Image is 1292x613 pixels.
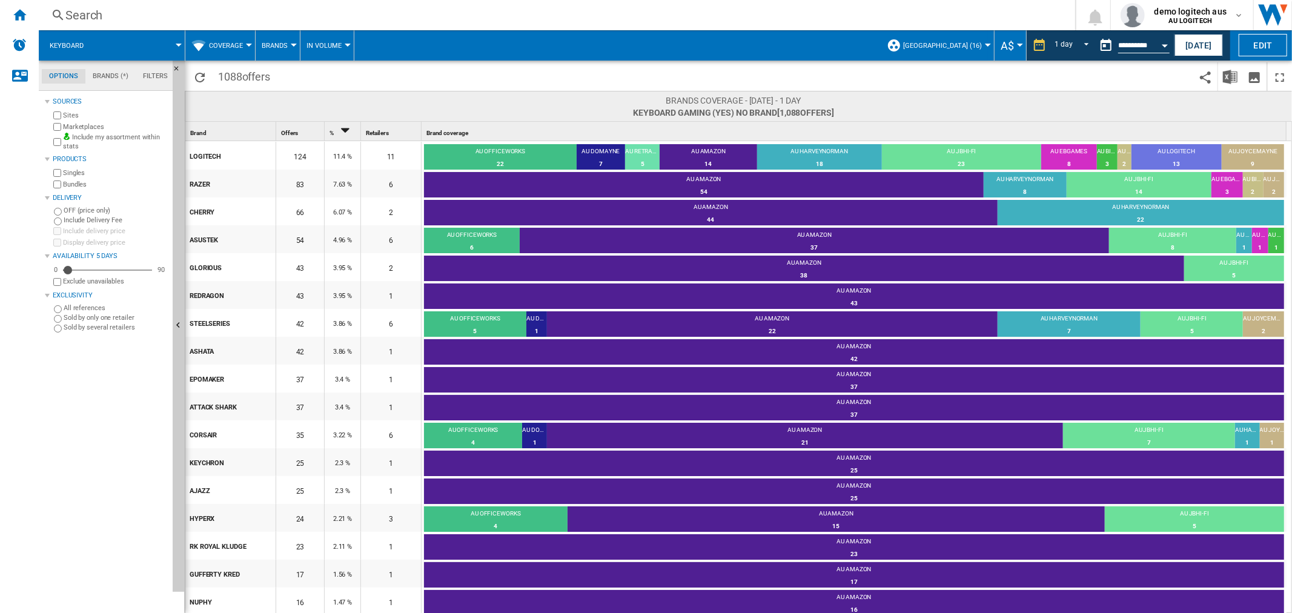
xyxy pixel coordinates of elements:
[53,251,168,261] div: Availability 5 Days
[1184,270,1284,282] div: 5
[276,393,324,420] div: 37
[363,122,421,141] div: Retailers Sort None
[1097,158,1118,170] div: 3
[54,315,62,323] input: Sold by only one retailer
[212,62,276,88] span: 1088
[65,7,1044,24] div: Search
[424,509,568,520] div: AU OFFICEWORKS
[1239,34,1287,56] button: Edit
[1236,228,1252,256] td: AU HARVEYNORMAN : 1 (1.85%)
[1141,325,1243,337] div: 5
[325,281,360,309] div: 3.95 %
[424,231,520,242] div: AU OFFICEWORKS
[547,426,1063,437] div: AU AMAZON
[63,264,152,276] md-slider: Availability
[53,278,61,286] input: Display delivery price
[188,122,276,141] div: Sort None
[262,30,294,61] div: Brands
[660,158,757,170] div: 14
[424,520,568,532] div: 4
[1268,62,1292,91] button: Maximize
[424,186,984,198] div: 54
[1067,175,1212,186] div: AU JBHI-FI
[424,311,526,339] td: AU OFFICEWORKS : 5 (11.9%)
[1264,175,1284,186] div: AU JOYCEMAYNE
[1174,34,1223,56] button: [DATE]
[1243,325,1284,337] div: 2
[625,147,660,158] div: AU RETRAVISION
[242,70,270,83] span: offers
[777,108,834,118] span: [1,088 ]
[1121,3,1145,27] img: profile.jpg
[1260,423,1284,451] td: AU JOYCEMAYNE : 1 (2.86%)
[53,239,61,247] input: Display delivery price
[325,448,360,476] div: 2.3 %
[1094,30,1172,61] div: This report is based on a date in the past.
[366,130,389,136] span: Retailers
[276,337,324,365] div: 42
[361,365,421,393] div: 1
[190,199,275,224] div: CHERRY
[424,325,526,337] div: 5
[276,476,324,504] div: 25
[984,175,1067,186] div: AU HARVEYNORMAN
[998,203,1284,214] div: AU HARVEYNORMAN
[1236,231,1252,242] div: AU HARVEYNORMAN
[64,323,168,332] label: Sold by several retailers
[1268,228,1284,256] td: AU BIGW : 1 (1.85%)
[306,42,342,50] span: In volume
[424,144,577,172] td: AU OFFICEWORKS : 22 (17.74%)
[424,562,1284,590] td: AU AMAZON : 17 (100%)
[424,395,1284,423] td: AU AMAZON : 37 (100%)
[424,283,1284,311] td: AU AMAZON : 43 (100%)
[190,130,207,136] span: Brand
[424,203,998,214] div: AU AMAZON
[1131,158,1222,170] div: 13
[325,197,360,225] div: 6.07 %
[276,281,324,309] div: 43
[63,122,168,131] label: Marketplaces
[424,437,522,449] div: 4
[50,42,84,50] span: Keyboard
[63,168,168,177] label: Singles
[1053,36,1094,56] md-select: REPORTS.WIZARD.STEPS.REPORT.STEPS.REPORT_OPTIONS.PERIOD: 1 day
[191,30,249,61] div: Coverage
[1155,5,1227,18] span: demo logitech aus
[424,398,1284,409] div: AU AMAZON
[281,130,298,136] span: Offers
[306,30,348,61] button: In volume
[424,534,1284,562] td: AU AMAZON : 23 (100%)
[12,38,27,52] img: alerts-logo.svg
[1235,423,1260,451] td: AU HARVEYNORMAN : 1 (2.86%)
[1105,509,1284,520] div: AU JBHI-FI
[1184,256,1284,283] td: AU JBHI-FI : 5 (11.63%)
[625,144,660,172] td: AU RETRAVISION : 5 (4.03%)
[361,253,421,281] div: 2
[577,147,625,158] div: AU DOMAYNE
[190,449,275,475] div: KEYCHRON
[633,94,834,107] span: Brands coverage - [DATE] - 1 day
[173,61,187,82] button: Hide
[1109,231,1236,242] div: AU JBHI-FI
[361,197,421,225] div: 2
[276,504,324,532] div: 24
[1094,33,1118,58] button: md-calendar
[424,287,1284,297] div: AU AMAZON
[173,61,185,592] button: Hide
[1243,314,1284,325] div: AU JOYCEMAYNE
[361,504,421,532] div: 3
[426,130,468,136] span: Brand coverage
[1243,311,1284,339] td: AU JOYCEMAYNE : 2 (4.76%)
[1264,186,1284,198] div: 2
[330,130,334,136] span: %
[325,476,360,504] div: 2.3 %
[1109,242,1236,254] div: 8
[520,228,1109,256] td: AU AMAZON : 37 (68.52%)
[1252,231,1268,242] div: AU EBGAMES
[1222,147,1284,158] div: AU JOYCEMAYNE
[190,477,275,503] div: AJAZZ
[361,337,421,365] div: 1
[1097,144,1118,172] td: AU BIGW : 3 (2.42%)
[1097,147,1118,158] div: AU BIGW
